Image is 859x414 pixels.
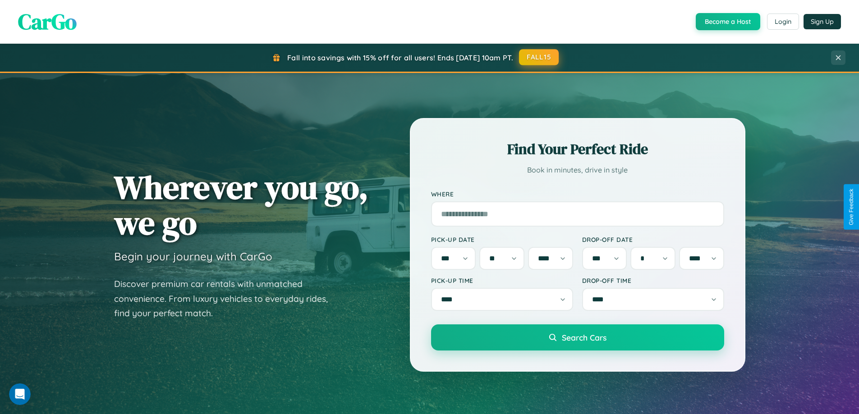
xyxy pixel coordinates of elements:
span: CarGo [18,7,77,36]
p: Book in minutes, drive in style [431,164,724,177]
span: Fall into savings with 15% off for all users! Ends [DATE] 10am PT. [287,53,513,62]
label: Drop-off Time [582,277,724,284]
button: Sign Up [804,14,841,29]
label: Pick-up Date [431,236,573,243]
h1: Wherever you go, we go [114,169,368,241]
button: FALL15 [519,49,559,65]
p: Discover premium car rentals with unmatched convenience. From luxury vehicles to everyday rides, ... [114,277,340,321]
iframe: Intercom live chat [9,383,31,405]
button: Login [767,14,799,30]
label: Pick-up Time [431,277,573,284]
h2: Find Your Perfect Ride [431,139,724,159]
div: Give Feedback [848,189,854,225]
button: Search Cars [431,324,724,350]
span: Search Cars [562,332,606,342]
label: Drop-off Date [582,236,724,243]
label: Where [431,190,724,198]
button: Become a Host [696,13,760,30]
h3: Begin your journey with CarGo [114,250,272,263]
